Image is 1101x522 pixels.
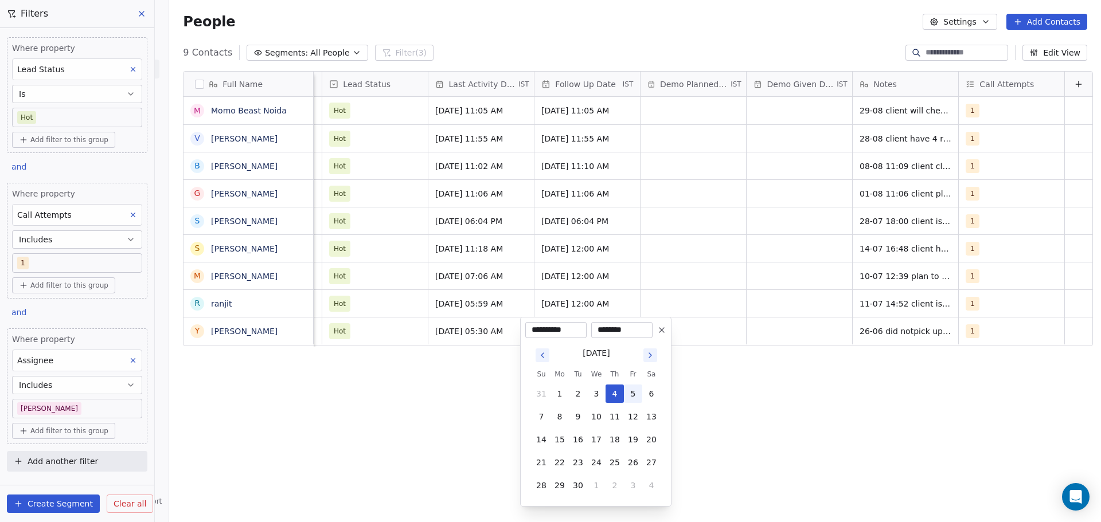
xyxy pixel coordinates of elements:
[587,430,606,449] button: 17
[532,476,550,494] button: 28
[624,430,642,449] button: 19
[606,368,624,380] th: Thursday
[624,368,642,380] th: Friday
[534,347,550,363] button: Go to previous month
[624,384,642,403] button: 5
[569,453,587,472] button: 23
[587,368,606,380] th: Wednesday
[550,476,569,494] button: 29
[587,407,606,426] button: 10
[642,476,661,494] button: 4
[642,453,661,472] button: 27
[606,407,624,426] button: 11
[606,476,624,494] button: 2
[642,430,661,449] button: 20
[569,368,587,380] th: Tuesday
[569,384,587,403] button: 2
[550,453,569,472] button: 22
[642,384,661,403] button: 6
[624,476,642,494] button: 3
[587,453,606,472] button: 24
[587,476,606,494] button: 1
[532,407,550,426] button: 7
[606,430,624,449] button: 18
[587,384,606,403] button: 3
[624,407,642,426] button: 12
[583,347,610,359] div: [DATE]
[569,430,587,449] button: 16
[642,407,661,426] button: 13
[550,368,569,380] th: Monday
[550,407,569,426] button: 8
[624,453,642,472] button: 26
[642,368,661,380] th: Saturday
[532,368,550,380] th: Sunday
[532,384,550,403] button: 31
[550,384,569,403] button: 1
[569,476,587,494] button: 30
[532,453,550,472] button: 21
[569,407,587,426] button: 9
[606,384,624,403] button: 4
[532,430,550,449] button: 14
[550,430,569,449] button: 15
[642,347,658,363] button: Go to next month
[606,453,624,472] button: 25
